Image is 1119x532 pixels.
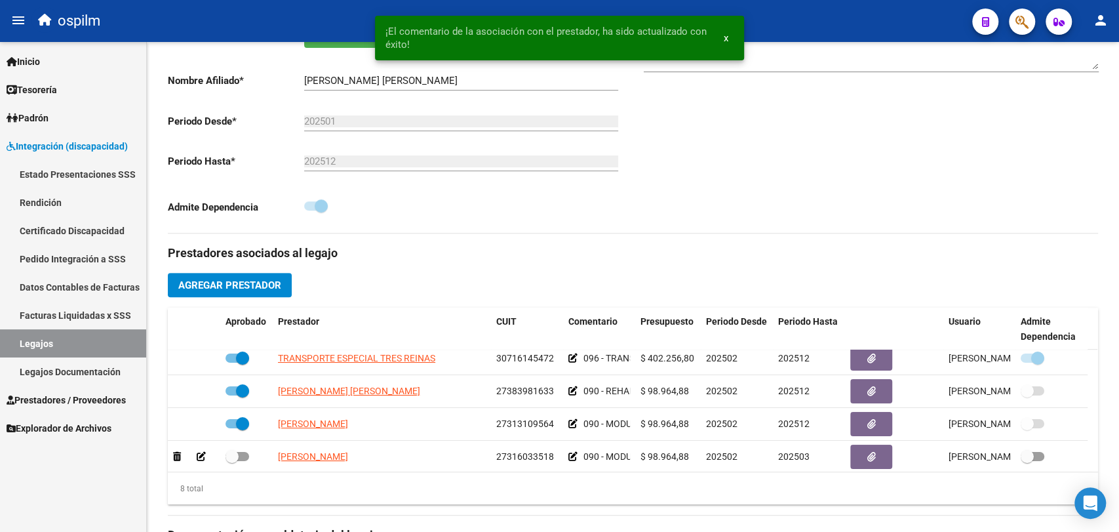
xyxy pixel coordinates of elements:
mat-icon: person [1093,12,1109,28]
p: Periodo Desde [168,114,304,129]
span: $ 98.964,88 [640,419,689,429]
span: Padrón [7,111,49,125]
span: Prestador [278,316,319,327]
span: 27383981633 [496,386,554,396]
span: 27313109564 [496,419,554,429]
datatable-header-cell: Aprobado [220,308,273,351]
div: Open Intercom Messenger [1074,487,1106,519]
span: Presupuesto [640,316,694,327]
span: Aprobado [226,316,266,327]
span: 090 - MODULO INTEGRAL INTENSIVO - PSICOPEDAGOGIA [583,451,821,462]
span: Admite Dependencia [1021,316,1076,342]
datatable-header-cell: Periodo Desde [701,308,773,351]
mat-icon: menu [10,12,26,28]
span: 090 - REHABILITACIÓN - MODULO INTEGRAL INTENSIVO (SEMANAL) PSICOLOGIA 2 SESIONES SEMANALES [583,386,1027,396]
span: 27316033518 [496,451,554,462]
span: Comentario [568,316,618,327]
span: Explorador de Archivos [7,421,111,436]
span: 202512 [778,353,810,363]
p: Nombre Afiliado [168,73,304,88]
span: Usuario [949,316,981,327]
span: Prestadores / Proveedores [7,393,126,407]
span: Agregar Prestador [178,279,281,291]
span: 202502 [706,386,737,396]
datatable-header-cell: CUIT [491,308,563,351]
span: Tesorería [7,83,57,97]
datatable-header-cell: Admite Dependencia [1015,308,1088,351]
span: 202502 [706,353,737,363]
span: CUIT [496,316,517,327]
span: Periodo Hasta [778,316,838,327]
span: Periodo Desde [706,316,767,327]
span: $ 402.256,80 [640,353,694,363]
datatable-header-cell: Usuario [943,308,1015,351]
datatable-header-cell: Prestador [273,308,491,351]
span: 202502 [706,451,737,462]
span: 202512 [778,419,810,429]
span: 090 - MODULO INTEGRAL INTENSIVO - FONOAUDIOLOGIA [583,419,823,429]
span: 202502 [706,419,737,429]
span: 202503 [778,451,810,462]
span: [PERSON_NAME] [DATE] [949,451,1051,462]
span: 096 - TRANSPORTE (KM) CON DEPENDENCIA [583,353,769,363]
span: [PERSON_NAME] [PERSON_NAME] [278,386,420,396]
datatable-header-cell: Periodo Hasta [773,308,845,351]
span: 202512 [778,386,810,396]
span: Integración (discapacidad) [7,139,128,153]
span: TRANSPORTE ESPECIAL TRES REINAS [278,353,435,363]
span: [PERSON_NAME] [278,419,348,429]
span: $ 98.964,88 [640,451,689,462]
span: ¡El comentario de la asociación con el prestador, ha sido actualizado con éxito! [385,25,708,51]
h3: Prestadores asociados al legajo [168,244,1098,262]
span: 30716145472 [496,353,554,363]
span: [PERSON_NAME] [DATE] [949,419,1051,429]
span: [PERSON_NAME] [DATE] [949,386,1051,396]
p: Periodo Hasta [168,154,304,169]
datatable-header-cell: Presupuesto [635,308,701,351]
datatable-header-cell: Comentario [563,308,635,351]
span: ospilm [58,7,100,35]
span: x [724,32,728,44]
span: [PERSON_NAME] [278,451,348,462]
p: Admite Dependencia [168,200,304,215]
div: 8 total [168,481,203,496]
button: Agregar Prestador [168,273,292,297]
span: $ 98.964,88 [640,386,689,396]
span: Inicio [7,54,40,69]
button: x [713,26,739,50]
span: [PERSON_NAME] [DATE] [949,353,1051,363]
